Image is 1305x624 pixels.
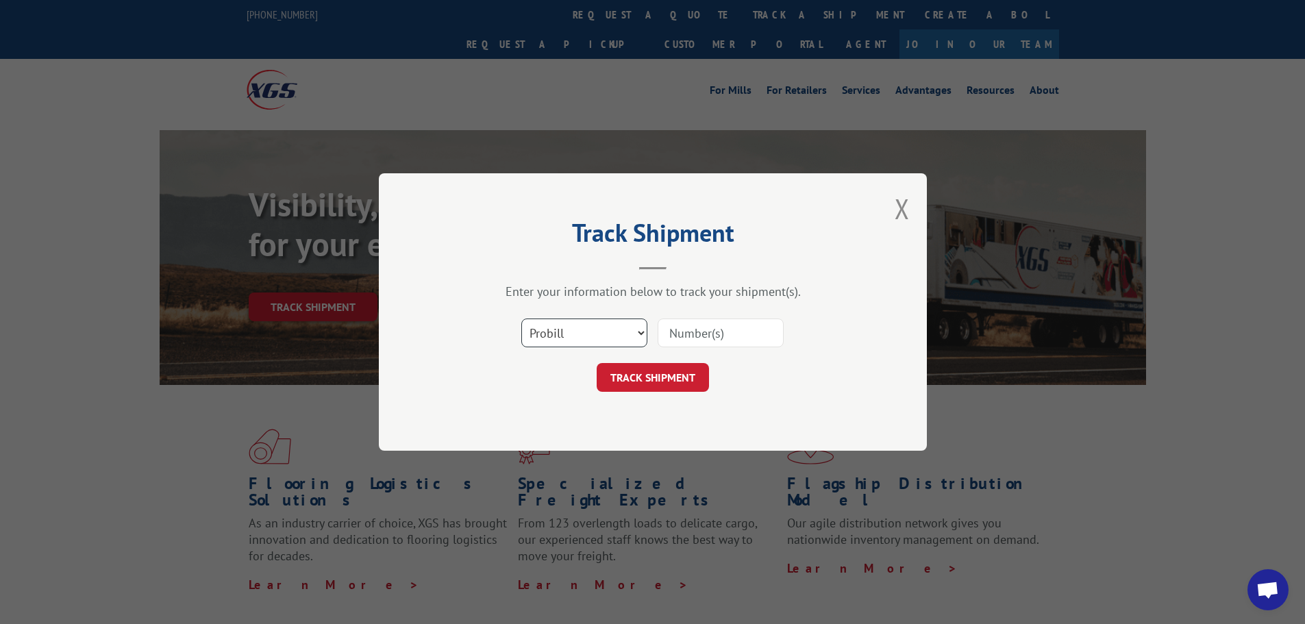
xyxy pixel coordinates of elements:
button: TRACK SHIPMENT [597,363,709,392]
h2: Track Shipment [447,223,858,249]
div: Enter your information below to track your shipment(s). [447,284,858,299]
button: Close modal [895,190,910,227]
div: Open chat [1247,569,1289,610]
input: Number(s) [658,319,784,347]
